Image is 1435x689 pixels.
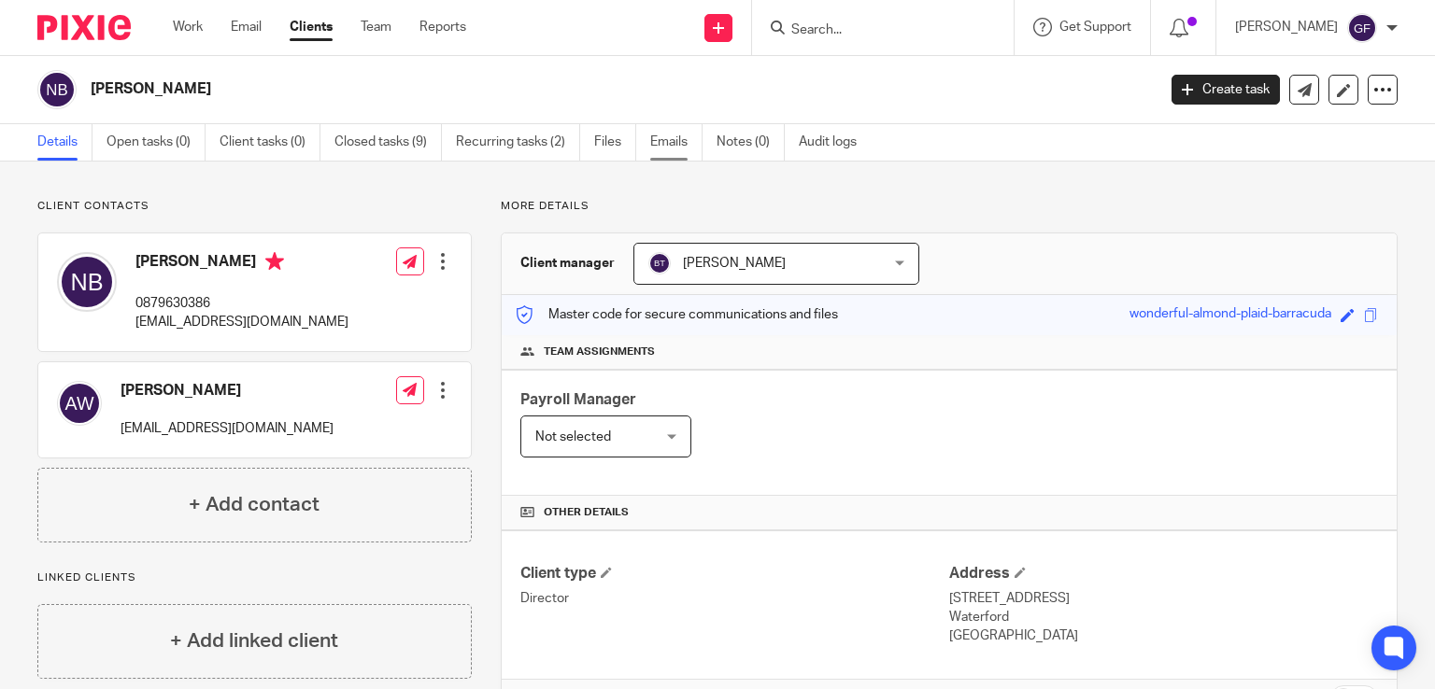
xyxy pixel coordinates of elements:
[1172,75,1280,105] a: Create task
[949,608,1378,626] p: Waterford
[520,392,636,407] span: Payroll Manager
[520,589,949,608] p: Director
[170,626,338,655] h4: + Add linked client
[37,15,131,40] img: Pixie
[220,124,320,161] a: Client tasks (0)
[334,124,442,161] a: Closed tasks (9)
[419,18,466,36] a: Reports
[789,22,958,39] input: Search
[520,564,949,584] h4: Client type
[37,70,77,109] img: svg%3E
[265,252,284,271] i: Primary
[189,490,320,519] h4: + Add contact
[290,18,333,36] a: Clients
[717,124,785,161] a: Notes (0)
[57,252,117,312] img: svg%3E
[121,381,334,401] h4: [PERSON_NAME]
[121,419,334,438] p: [EMAIL_ADDRESS][DOMAIN_NAME]
[949,626,1378,645] p: [GEOGRAPHIC_DATA]
[135,313,348,331] p: [EMAIL_ADDRESS][DOMAIN_NAME]
[535,430,611,443] span: Not selected
[683,257,786,270] span: [PERSON_NAME]
[456,124,580,161] a: Recurring tasks (2)
[1059,21,1131,34] span: Get Support
[57,381,102,426] img: svg%3E
[799,124,871,161] a: Audit logs
[949,564,1378,584] h4: Address
[37,124,92,161] a: Details
[135,294,348,313] p: 0879630386
[107,124,206,161] a: Open tasks (0)
[231,18,262,36] a: Email
[949,589,1378,608] p: [STREET_ADDRESS]
[1235,18,1338,36] p: [PERSON_NAME]
[37,570,472,585] p: Linked clients
[520,254,615,273] h3: Client manager
[501,199,1398,214] p: More details
[1347,13,1377,43] img: svg%3E
[594,124,636,161] a: Files
[1130,304,1331,326] div: wonderful-almond-plaid-barracuda
[544,344,655,359] span: Team assignments
[173,18,203,36] a: Work
[361,18,391,36] a: Team
[516,305,838,324] p: Master code for secure communications and files
[650,124,703,161] a: Emails
[91,79,933,99] h2: [PERSON_NAME]
[135,252,348,275] h4: [PERSON_NAME]
[544,505,629,520] span: Other details
[37,199,472,214] p: Client contacts
[648,252,671,274] img: svg%3E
